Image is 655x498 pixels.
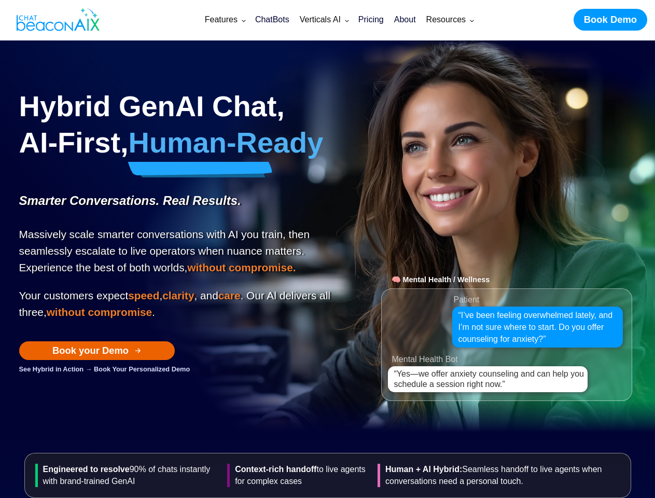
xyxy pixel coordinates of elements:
p: Massively scale smarter conversations with AI you train, then seamlessly escalate to live operato... [19,192,333,276]
a: Book Demo [574,9,647,31]
img: Dropdown [470,18,474,22]
div: 🧠 Mental Health / Wellness [382,272,632,287]
a: About [389,6,421,33]
a: ChatBots [250,6,295,33]
div: Book Demo [584,13,637,26]
div: “Yes—we offer anxiety counseling and can help you schedule a session right now.” [394,369,586,390]
span: clarity [162,289,194,301]
div: 90% of chats instantly with brand-trained GenAI [35,464,219,487]
div: See Hybrid in Action → Book Your Personalized Demo [19,364,333,375]
a: home [8,2,105,38]
div: About [394,12,416,27]
div: Pricing [358,12,384,27]
strong: Context-rich handoff [235,465,316,474]
div: to live agents for complex cases [227,464,369,487]
div: “I’ve been feeling overwhelmed lately, and I’m not sure where to start. Do you offer counseling f... [458,309,617,345]
span: Human-Ready [129,126,324,159]
p: Your customers expect , , and . Our Al delivers all three, . [19,287,333,321]
a: Book your Demo [19,341,175,360]
div: Resources [421,7,478,32]
img: Arrow [135,348,141,354]
span: care [218,289,241,301]
strong: Human + Al Hybrid: [385,465,462,474]
img: Dropdown [345,18,349,22]
div: ChatBots [255,12,289,27]
strong: without compromise. [187,261,296,273]
div: Book your Demo [52,344,129,357]
strong: Smarter Conversations. Real Results. [19,193,241,208]
div: Features [205,12,238,27]
div: Seamless handoff to live agents when conversations need a personal touch. [378,464,625,487]
span: without compromise [47,306,152,318]
div: Verticals AI [295,7,353,32]
div: Mental Health Bot [392,352,642,367]
strong: Engineered to resolve [43,465,130,474]
div: Verticals AI [300,12,341,27]
div: Resources [426,12,466,27]
h1: Hybrid GenAI Chat, AI-First, [19,88,333,161]
a: Pricing [353,6,389,33]
img: Dropdown [242,18,246,22]
div: Patient [454,293,480,307]
div: Features [200,7,250,32]
strong: speed [128,289,159,301]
